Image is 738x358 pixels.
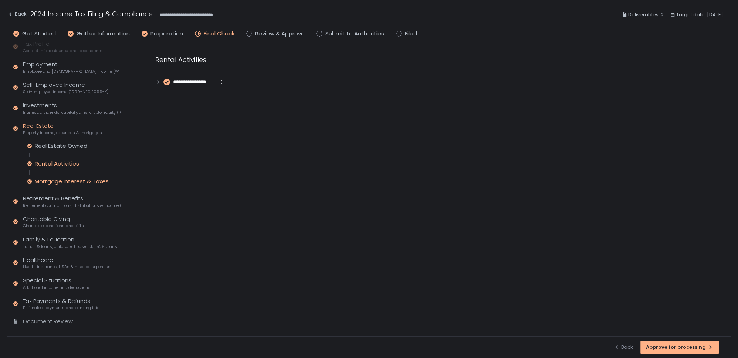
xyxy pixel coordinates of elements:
[405,30,417,38] span: Filed
[325,30,384,38] span: Submit to Authorities
[23,317,73,326] div: Document Review
[23,305,99,311] span: Estimated payments and banking info
[23,101,121,115] div: Investments
[23,60,121,74] div: Employment
[23,215,84,229] div: Charitable Giving
[23,130,102,136] span: Property income, expenses & mortgages
[204,30,234,38] span: Final Check
[22,30,56,38] span: Get Started
[23,81,109,95] div: Self-Employed Income
[23,285,91,290] span: Additional income and deductions
[77,30,130,38] span: Gather Information
[255,30,305,38] span: Review & Approve
[614,344,633,351] div: Back
[35,178,109,185] div: Mortgage Interest & Taxes
[23,276,91,290] div: Special Situations
[7,9,27,21] button: Back
[23,223,84,229] span: Charitable donations and gifts
[7,10,27,18] div: Back
[23,244,117,249] span: Tuition & loans, childcare, household, 529 plans
[150,30,183,38] span: Preparation
[23,297,99,311] div: Tax Payments & Refunds
[23,235,117,249] div: Family & Education
[30,9,153,19] h1: 2024 Income Tax Filing & Compliance
[23,194,121,208] div: Retirement & Benefits
[640,341,719,354] button: Approve for processing
[646,344,713,351] div: Approve for processing
[23,89,109,95] span: Self-employed income (1099-NEC, 1099-K)
[35,160,79,167] div: Rental Activities
[155,55,510,65] div: Rental Activities
[23,256,111,270] div: Healthcare
[23,48,102,54] span: Contact info, residence, and dependents
[676,10,723,19] span: Target date: [DATE]
[23,264,111,270] span: Health insurance, HSAs & medical expenses
[23,203,121,208] span: Retirement contributions, distributions & income (1099-R, 5498)
[628,10,664,19] span: Deliverables: 2
[35,142,87,150] div: Real Estate Owned
[23,122,102,136] div: Real Estate
[23,40,102,54] div: Tax Profile
[23,69,121,74] span: Employee and [DEMOGRAPHIC_DATA] income (W-2s)
[614,341,633,354] button: Back
[23,110,121,115] span: Interest, dividends, capital gains, crypto, equity (1099s, K-1s)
